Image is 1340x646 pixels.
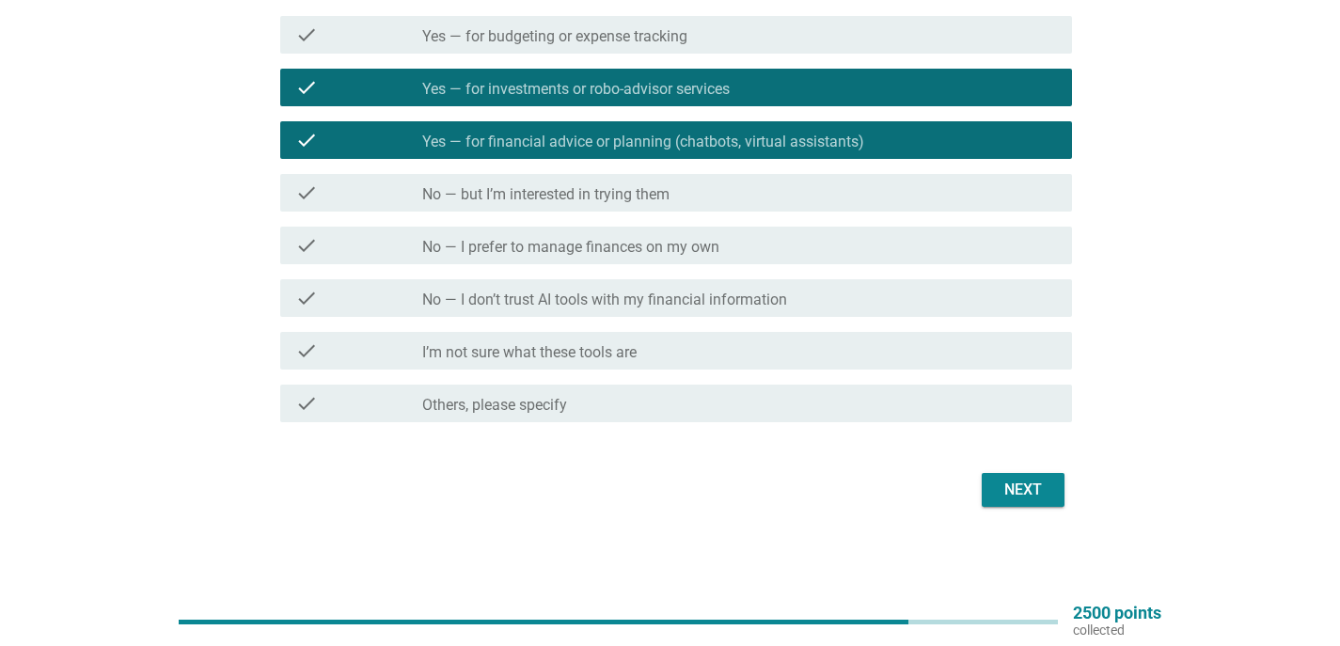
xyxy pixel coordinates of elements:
label: No — I don’t trust AI tools with my financial information [422,291,787,309]
i: check [295,234,318,257]
i: check [295,24,318,46]
i: check [295,181,318,204]
i: check [295,129,318,151]
label: Others, please specify [422,396,567,415]
i: check [295,392,318,415]
label: Yes — for budgeting or expense tracking [422,27,687,46]
p: collected [1073,622,1161,638]
label: Yes — for investments or robo-advisor services [422,80,730,99]
i: check [295,76,318,99]
div: Next [997,479,1049,501]
i: check [295,287,318,309]
i: check [295,339,318,362]
label: No — I prefer to manage finances on my own [422,238,719,257]
p: 2500 points [1073,605,1161,622]
label: Yes — for financial advice or planning (chatbots, virtual assistants) [422,133,864,151]
label: I’m not sure what these tools are [422,343,637,362]
button: Next [982,473,1064,507]
label: No — but I’m interested in trying them [422,185,670,204]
